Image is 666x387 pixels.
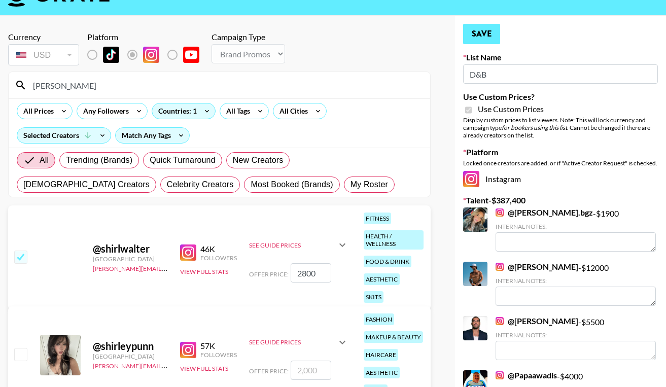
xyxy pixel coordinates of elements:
[496,262,656,306] div: - $ 12000
[496,316,578,326] a: @[PERSON_NAME]
[249,367,289,375] span: Offer Price:
[502,124,567,131] em: for bookers using this list
[496,370,557,380] a: @Papaawadis
[463,171,479,187] img: Instagram
[8,42,79,67] div: Currency is locked to USD
[93,353,168,360] div: [GEOGRAPHIC_DATA]
[463,52,658,62] label: List Name
[200,351,237,359] div: Followers
[496,207,656,252] div: - $ 1900
[496,207,593,218] a: @[PERSON_NAME].bgz
[167,179,234,191] span: Celebrity Creators
[93,242,168,255] div: @ shirlwalter
[93,263,291,272] a: [PERSON_NAME][EMAIL_ADDRESS][PERSON_NAME][DOMAIN_NAME]
[463,195,658,205] label: Talent - $ 387,400
[183,47,199,63] img: YouTube
[249,241,336,249] div: See Guide Prices
[496,277,656,285] div: Internal Notes:
[93,255,168,263] div: [GEOGRAPHIC_DATA]
[116,128,189,143] div: Match Any Tags
[478,104,544,114] span: Use Custom Prices
[463,116,658,139] div: Display custom prices to list viewers. Note: This will lock currency and campaign type . Cannot b...
[251,179,333,191] span: Most Booked (Brands)
[93,340,168,353] div: @ shirleypunn
[150,154,216,166] span: Quick Turnaround
[17,103,56,119] div: All Prices
[212,32,285,42] div: Campaign Type
[17,128,111,143] div: Selected Creators
[200,244,237,254] div: 46K
[496,208,504,217] img: Instagram
[87,32,207,42] div: Platform
[350,179,388,191] span: My Roster
[143,47,159,63] img: Instagram
[463,92,658,102] label: Use Custom Prices?
[249,270,289,278] span: Offer Price:
[463,159,658,167] div: Locked once creators are added, or if "Active Creator Request" is checked.
[180,244,196,261] img: Instagram
[40,154,49,166] span: All
[10,46,77,64] div: USD
[249,233,348,257] div: See Guide Prices
[496,223,656,230] div: Internal Notes:
[249,338,336,346] div: See Guide Prices
[291,361,331,380] input: 2,000
[291,263,331,283] input: 2,800
[496,262,578,272] a: @[PERSON_NAME]
[463,24,500,44] button: Save
[180,268,228,275] button: View Full Stats
[66,154,132,166] span: Trending (Brands)
[249,330,348,355] div: See Guide Prices
[103,47,119,63] img: TikTok
[496,263,504,271] img: Instagram
[496,316,656,360] div: - $ 5500
[364,367,400,378] div: aesthetic
[364,313,394,325] div: fashion
[27,77,424,93] input: Search by User Name
[364,331,423,343] div: makeup & beauty
[87,44,207,65] div: List locked to Instagram.
[463,147,658,157] label: Platform
[93,360,243,370] a: [PERSON_NAME][EMAIL_ADDRESS][DOMAIN_NAME]
[180,342,196,358] img: Instagram
[364,256,411,267] div: food & drink
[180,365,228,372] button: View Full Stats
[496,371,504,379] img: Instagram
[364,349,398,361] div: haircare
[152,103,215,119] div: Countries: 1
[200,341,237,351] div: 57K
[496,317,504,325] img: Instagram
[233,154,284,166] span: New Creators
[273,103,310,119] div: All Cities
[364,230,424,250] div: health / wellness
[8,32,79,42] div: Currency
[496,331,656,339] div: Internal Notes:
[200,254,237,262] div: Followers
[23,179,150,191] span: [DEMOGRAPHIC_DATA] Creators
[364,213,391,224] div: fitness
[220,103,252,119] div: All Tags
[463,171,658,187] div: Instagram
[364,273,400,285] div: aesthetic
[77,103,131,119] div: Any Followers
[364,291,383,303] div: skits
